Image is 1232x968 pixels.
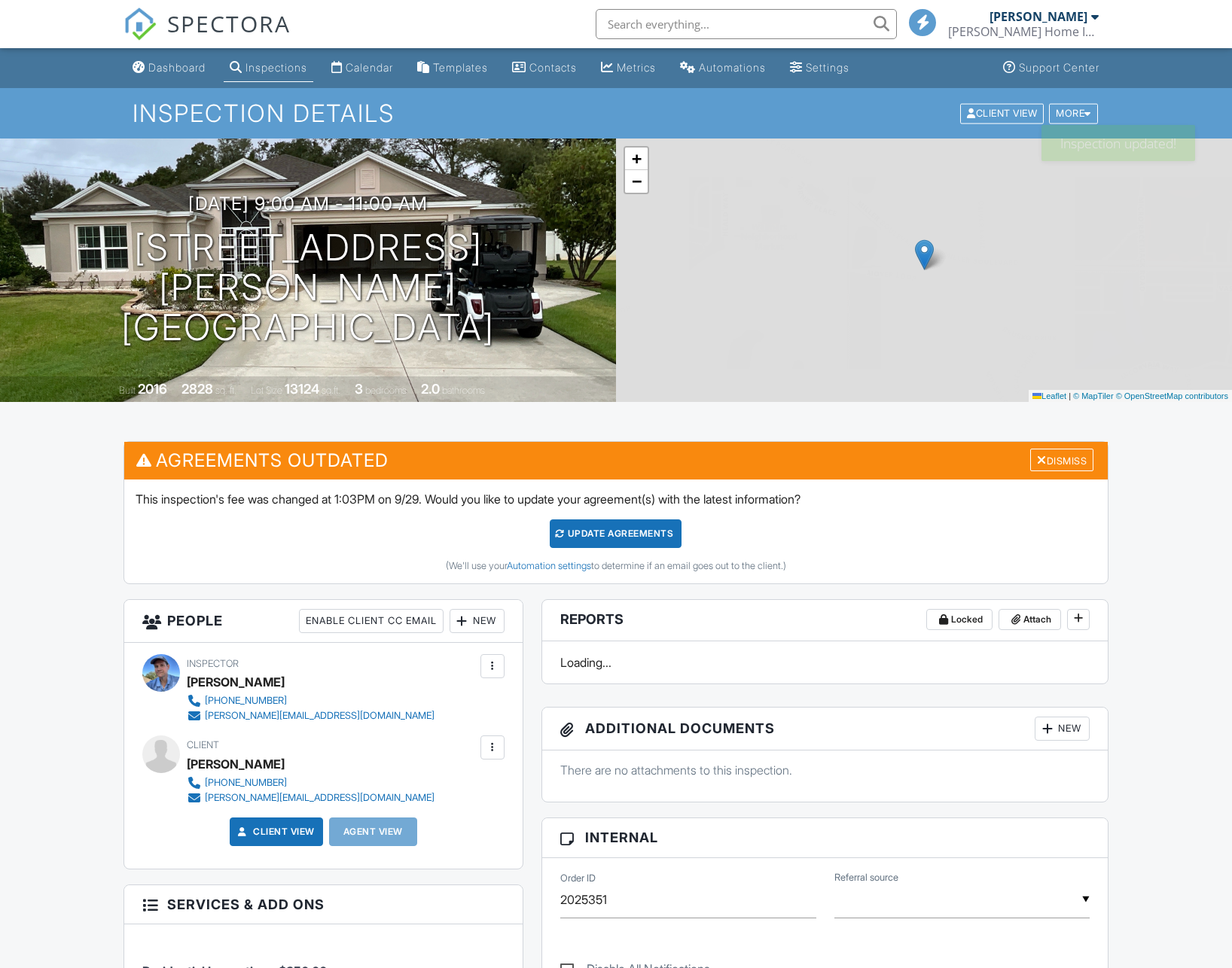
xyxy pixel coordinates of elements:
div: (We'll use your to determine if an email goes out to the client.) [136,560,1097,572]
h3: [DATE] 9:00 am - 11:00 am [188,193,428,214]
a: Metrics [595,54,662,82]
img: The Best Home Inspection Software - Spectora [124,8,157,41]
h3: Internal [542,818,1108,857]
div: Dismiss [1030,449,1093,472]
div: 2.0 [421,381,440,397]
div: 2828 [181,381,213,397]
a: Dashboard [127,54,212,82]
div: [PHONE_NUMBER] [205,695,287,707]
label: Referral source [834,871,898,884]
div: Inspections [245,61,307,74]
a: Settings [784,54,855,82]
div: Templates [433,61,488,74]
h3: Services & Add ons [124,885,523,924]
span: SPECTORA [167,8,291,39]
h3: People [124,600,523,643]
h3: Additional Documents [542,708,1108,750]
span: bathrooms [442,385,485,396]
div: Contacts [529,61,577,74]
div: [PERSON_NAME] [187,671,285,693]
div: Enable Client CC Email [299,609,444,633]
div: Metrics [617,61,656,74]
div: Calendar [346,61,393,74]
div: [PERSON_NAME] [990,9,1087,24]
div: Inspection updated! [1041,125,1195,161]
span: + [632,149,642,168]
a: [PERSON_NAME][EMAIL_ADDRESS][DOMAIN_NAME] [187,708,435,723]
div: New [450,609,505,633]
a: © OpenStreetMap contributors [1116,391,1228,400]
a: Automation settings [507,560,591,571]
div: [PERSON_NAME] [187,753,285,775]
div: [PERSON_NAME][EMAIL_ADDRESS][DOMAIN_NAME] [205,792,435,804]
div: This inspection's fee was changed at 1:03PM on 9/29. Would you like to update your agreement(s) w... [124,479,1108,583]
a: Leaflet [1032,391,1066,400]
a: Contacts [506,54,583,82]
span: Inspector [187,658,239,669]
a: Inspections [224,54,313,82]
div: 3 [355,381,363,397]
a: Templates [411,54,494,82]
h3: Agreements Outdated [124,442,1108,479]
span: Lot Size [251,385,282,396]
div: New [1035,717,1090,741]
div: Client View [960,103,1044,123]
p: There are no attachments to this inspection. [560,762,1090,778]
div: 2016 [138,381,167,397]
div: [PERSON_NAME][EMAIL_ADDRESS][DOMAIN_NAME] [205,710,435,722]
div: Support Center [1019,61,1099,74]
div: [PHONE_NUMBER] [205,777,287,789]
span: − [632,172,642,190]
div: Dashboard [148,61,206,74]
a: Client View [959,107,1048,118]
span: Built [119,385,136,396]
a: Support Center [997,54,1105,82]
h1: Inspection Details [133,100,1099,126]
a: Client View [235,824,315,839]
div: Automations [699,61,766,74]
span: sq.ft. [322,385,340,396]
a: [PHONE_NUMBER] [187,693,435,708]
label: Order ID [560,872,596,885]
input: Search everything... [596,9,897,39]
h1: [STREET_ADDRESS][PERSON_NAME] [GEOGRAPHIC_DATA] [24,228,592,347]
span: sq. ft. [215,385,236,396]
span: bedrooms [365,385,407,396]
a: Calendar [325,54,399,82]
img: Marker [915,239,934,270]
div: Update Agreements [550,519,682,548]
div: Settings [806,61,849,74]
span: Client [187,739,219,750]
a: Zoom out [625,170,648,193]
div: 13124 [285,381,319,397]
a: [PHONE_NUMBER] [187,775,435,790]
a: © MapTiler [1073,391,1114,400]
a: SPECTORA [124,20,291,52]
span: | [1069,391,1071,400]
a: Zoom in [625,148,648,170]
a: [PERSON_NAME][EMAIL_ADDRESS][DOMAIN_NAME] [187,790,435,805]
a: Automations (Basic) [674,54,772,82]
div: Stamper Home Inspections [948,24,1099,39]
